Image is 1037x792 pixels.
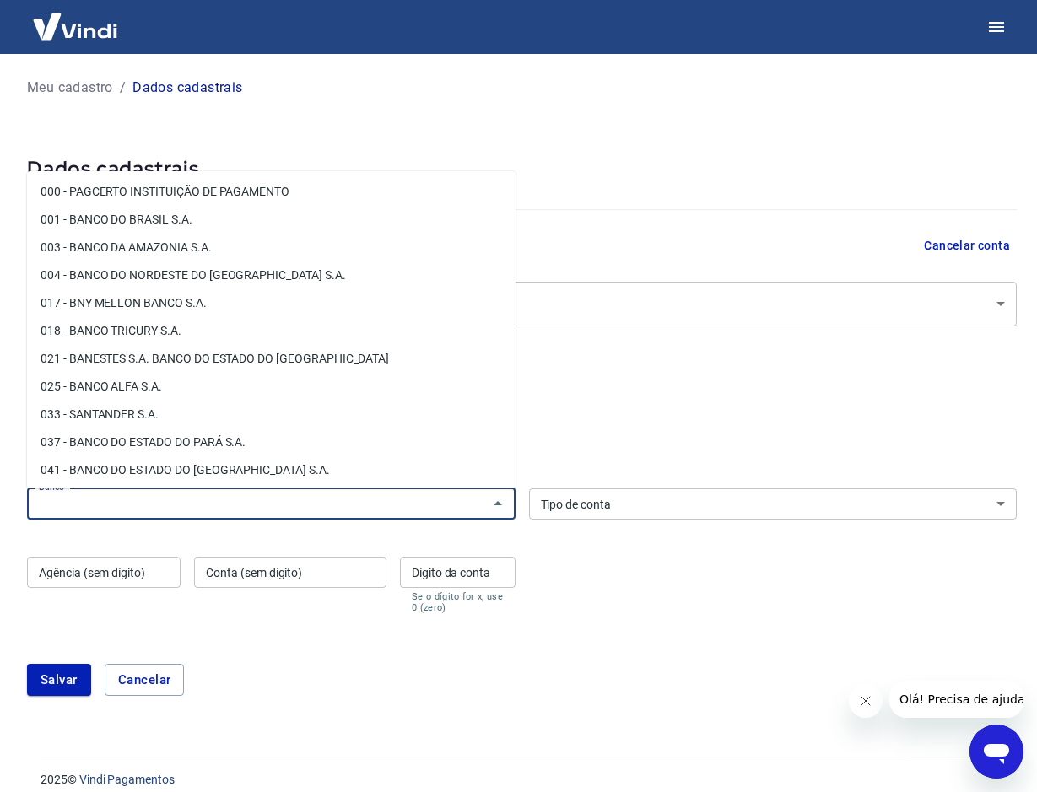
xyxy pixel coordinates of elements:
li: 037 - BANCO DO ESTADO DO PARÁ S.A. [27,428,516,456]
iframe: Botão para abrir a janela de mensagens [969,725,1023,779]
li: 033 - SANTANDER S.A. [27,401,516,428]
li: 021 - BANESTES S.A. BANCO DO ESTADO DO [GEOGRAPHIC_DATA] [27,345,516,373]
li: 025 - BANCO ALFA S.A. [27,373,516,401]
div: [PERSON_NAME] e Acessorios [27,282,1017,326]
a: Meu cadastro [27,78,113,98]
p: 2025 © [41,771,996,789]
h5: Dados cadastrais [27,155,1017,182]
iframe: Mensagem da empresa [889,681,1023,718]
li: 017 - BNY MELLON BANCO S.A. [27,289,516,317]
li: 047 - BANCO DO ESTADO DE SERGIPE S.A. [27,484,516,512]
li: 004 - BANCO DO NORDESTE DO [GEOGRAPHIC_DATA] S.A. [27,261,516,289]
a: Vindi Pagamentos [79,773,175,786]
p: / [120,78,126,98]
span: Olá! Precisa de ajuda? [10,12,142,25]
button: Fechar [486,492,510,515]
li: 018 - BANCO TRICURY S.A. [27,317,516,345]
li: 001 - BANCO DO BRASIL S.A. [27,206,516,234]
p: Se o dígito for x, use 0 (zero) [412,591,504,613]
button: Cancelar [105,664,185,696]
li: 000 - PAGCERTO INSTITUIÇÃO DE PAGAMENTO [27,178,516,206]
p: Dados cadastrais [132,78,242,98]
li: 003 - BANCO DA AMAZONIA S.A. [27,234,516,261]
img: Vindi [20,1,130,52]
label: Banco [39,481,64,493]
li: 041 - BANCO DO ESTADO DO [GEOGRAPHIC_DATA] S.A. [27,456,516,484]
button: Cancelar conta [917,230,1017,261]
button: Salvar [27,664,91,696]
iframe: Fechar mensagem [849,684,883,718]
